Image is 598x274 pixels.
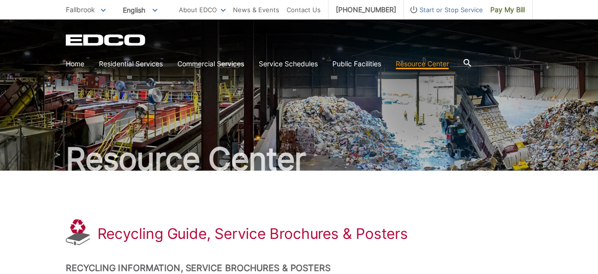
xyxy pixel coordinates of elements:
span: Fallbrook [66,5,95,14]
a: Public Facilities [332,59,381,69]
h2: Resource Center [66,143,533,175]
a: News & Events [233,4,279,15]
span: Pay My Bill [490,4,525,15]
h2: Recycling Information, Service Brochures & Posters [66,263,533,274]
h1: Recycling Guide, Service Brochures & Posters [97,225,408,242]
a: EDCD logo. Return to the homepage. [66,34,147,46]
a: About EDCO [179,4,226,15]
span: English [116,2,165,18]
a: Residential Services [99,59,163,69]
a: Service Schedules [259,59,318,69]
a: Commercial Services [177,59,244,69]
a: Contact Us [287,4,321,15]
a: Home [66,59,84,69]
a: Resource Center [396,59,449,69]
